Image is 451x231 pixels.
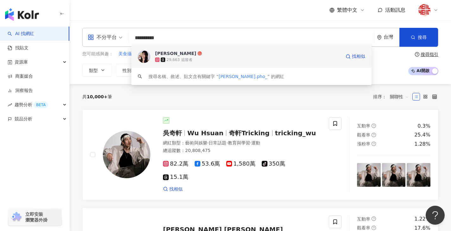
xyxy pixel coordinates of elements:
[357,216,370,222] span: 互動率
[357,225,370,230] span: 觀看率
[357,141,370,146] span: 漲粉率
[155,50,196,57] div: [PERSON_NAME]
[195,161,220,167] span: 53.6萬
[382,163,406,187] img: post-image
[8,103,12,107] span: rise
[414,141,430,148] div: 1.28%
[207,140,209,145] span: ·
[385,7,405,13] span: 活動訊息
[399,28,438,47] button: 搜尋
[118,51,136,58] button: 美食攝影
[229,129,270,137] span: 奇軒Tricking
[15,112,32,126] span: 競品分析
[372,142,376,146] span: question-circle
[426,206,445,225] iframe: Help Scout Beacon - Open
[414,131,430,138] div: 25.4%
[219,74,267,79] span: [PERSON_NAME].pho_
[138,74,142,79] span: search
[352,53,365,60] span: 找相似
[373,92,412,102] div: 排序：
[15,98,48,112] span: 趨勢分析
[251,140,260,145] span: 運動
[346,50,365,63] a: 找相似
[116,64,146,76] button: 性別
[185,140,207,145] span: 藝術與娛樂
[275,129,316,137] span: tricking_wu
[262,161,285,167] span: 350萬
[418,35,427,40] span: 搜尋
[372,216,376,221] span: question-circle
[250,140,251,145] span: ·
[417,123,430,130] div: 0.3%
[163,148,321,154] div: 總追蹤數 ： 20,808,475
[187,129,223,137] span: Wu Hsuan
[418,4,430,16] img: %E5%A5%BD%E4%BA%8Blogo20180824.png
[163,140,321,146] div: 網紅類型 ：
[166,57,192,63] div: 29,663 追蹤者
[122,68,131,73] span: 性別
[148,73,284,80] div: 搜尋名稱、敘述、貼文含有關鍵字 “ ” 的網紅
[8,73,33,80] a: 商案媒合
[163,161,188,167] span: 82.2萬
[5,8,39,21] img: logo
[34,102,48,108] div: BETA
[372,226,376,230] span: question-circle
[357,132,370,137] span: 觀看率
[390,92,409,102] span: 關聯性
[118,51,136,57] span: 美食攝影
[88,34,94,40] span: appstore
[169,186,183,192] span: 找相似
[15,55,28,69] span: 資源庫
[377,35,382,40] span: environment
[25,211,47,223] span: 立即安裝 瀏覽器外掛
[89,68,98,73] span: 類型
[87,94,108,99] span: 10,000+
[82,94,112,99] div: 共 筆
[82,51,113,57] span: 您可能感興趣：
[372,133,376,137] span: question-circle
[337,7,357,14] span: 繁體中文
[384,34,399,40] div: 台灣
[372,124,376,128] span: question-circle
[10,212,22,222] img: chrome extension
[209,140,226,145] span: 日常話題
[414,216,430,222] div: 1.22%
[226,161,255,167] span: 1,580萬
[103,131,150,178] img: KOL Avatar
[8,88,33,94] a: 洞察報告
[82,64,112,76] button: 類型
[357,123,370,128] span: 互動率
[8,209,61,226] a: chrome extension立即安裝 瀏覽器外掛
[163,186,183,192] a: 找相似
[8,45,28,51] a: 找貼文
[88,32,117,42] div: 不分平台
[226,140,228,145] span: ·
[407,163,430,187] img: post-image
[138,50,150,63] img: KOL Avatar
[357,163,381,187] img: post-image
[163,129,182,137] span: 吳奇軒
[228,140,250,145] span: 教育與學習
[415,52,419,57] span: question-circle
[421,52,438,57] div: 搜尋指引
[8,31,34,37] a: searchAI 找網紅
[82,109,438,200] a: KOL Avatar吳奇軒Wu Hsuan奇軒Trickingtricking_wu網紅類型：藝術與娛樂·日常話題·教育與學習·運動總追蹤數：20,808,47582.2萬53.6萬1,580萬...
[163,174,188,180] span: 15.1萬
